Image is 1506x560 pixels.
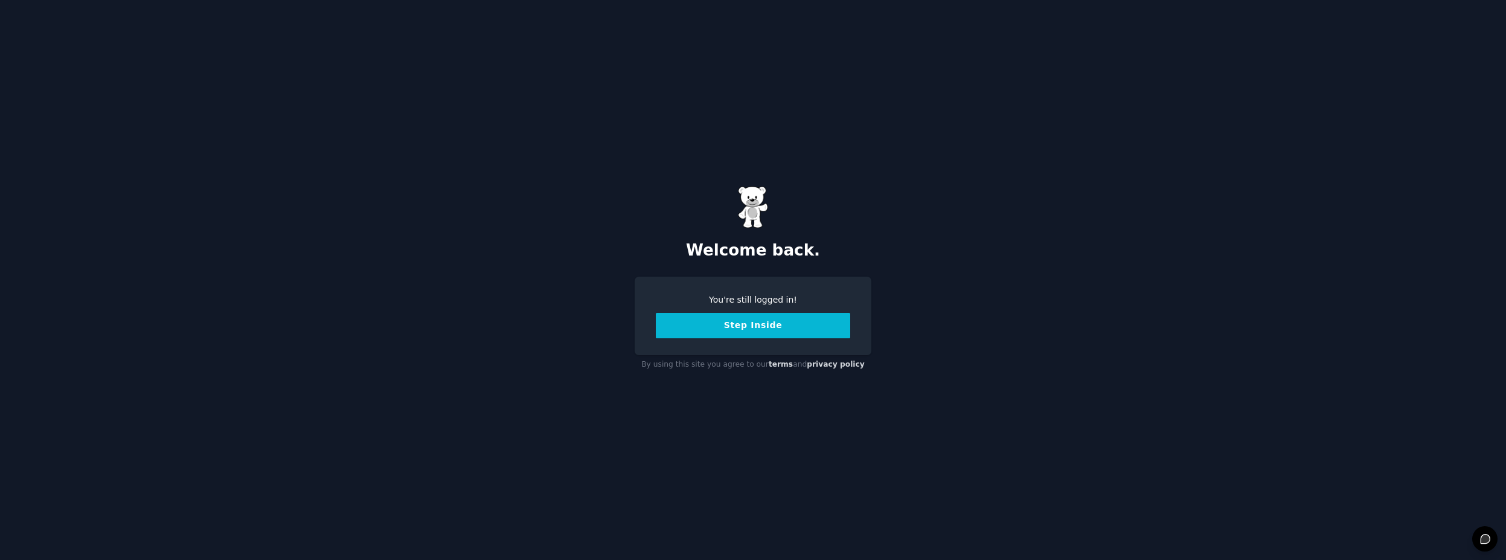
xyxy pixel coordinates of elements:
a: terms [769,360,793,369]
div: You're still logged in! [656,294,850,306]
a: privacy policy [807,360,865,369]
a: Step Inside [656,320,850,330]
div: By using this site you agree to our and [635,355,871,375]
img: Gummy Bear [738,186,768,228]
h2: Welcome back. [635,241,871,260]
button: Step Inside [656,313,850,338]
